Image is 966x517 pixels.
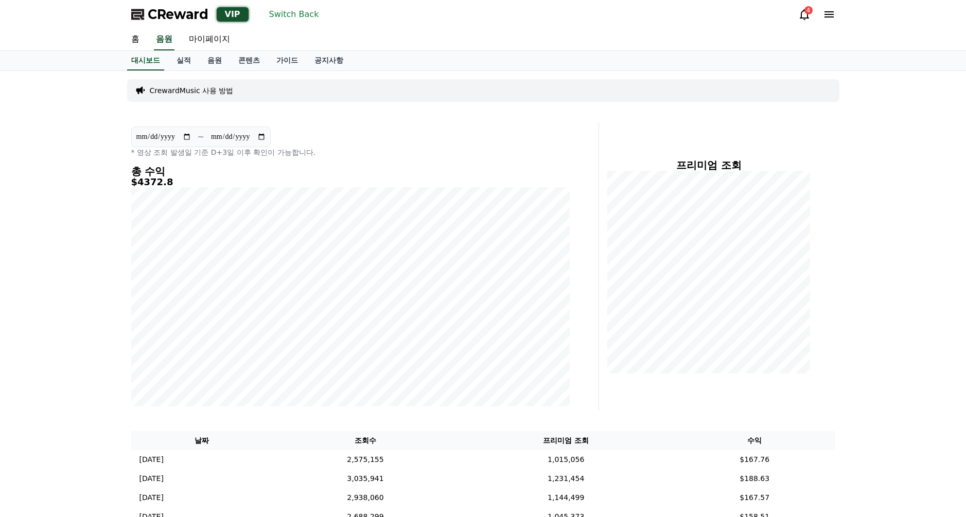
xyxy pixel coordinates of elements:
td: 3,035,941 [273,469,458,488]
a: 음원 [154,29,174,50]
a: 음원 [199,51,230,70]
td: $167.76 [674,450,835,469]
a: 실적 [168,51,199,70]
a: 가이드 [268,51,306,70]
a: 홈 [123,29,148,50]
td: 2,575,155 [273,450,458,469]
th: 프리미엄 조회 [458,431,674,450]
th: 날짜 [131,431,273,450]
a: 콘텐츠 [230,51,268,70]
div: VIP [217,7,249,22]
p: [DATE] [139,454,164,465]
td: 1,015,056 [458,450,674,469]
td: $167.57 [674,488,835,507]
a: 마이페이지 [181,29,238,50]
button: Switch Back [265,6,323,23]
div: 4 [804,6,813,14]
th: 조회수 [273,431,458,450]
a: 대시보드 [127,51,164,70]
p: [DATE] [139,473,164,484]
span: CReward [148,6,208,23]
a: CrewardMusic 사용 방법 [150,85,234,96]
h4: 프리미엄 조회 [607,159,811,171]
td: 1,231,454 [458,469,674,488]
p: ~ [198,131,204,143]
a: 공지사항 [306,51,352,70]
p: * 영상 조회 발생일 기준 D+3일 이후 확인이 가능합니다. [131,147,570,157]
th: 수익 [674,431,835,450]
td: 2,938,060 [273,488,458,507]
td: 1,144,499 [458,488,674,507]
td: $188.63 [674,469,835,488]
h5: $4372.8 [131,177,570,187]
a: 4 [798,8,811,21]
p: [DATE] [139,492,164,503]
h4: 총 수익 [131,166,570,177]
a: CReward [131,6,208,23]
